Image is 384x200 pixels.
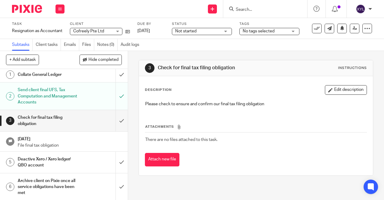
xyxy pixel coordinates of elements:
[79,55,122,65] button: Hide completed
[12,39,33,51] a: Subtasks
[12,22,62,26] label: Task
[145,88,172,92] p: Description
[18,113,79,128] h1: Check for final tax filing obligation
[18,85,79,107] h1: Send client final UFS, Tax Computation and Management Accounts
[6,158,14,166] div: 5
[18,176,79,198] h1: Archive client on Pixie once all service obligations have been met
[121,39,142,51] a: Audit logs
[239,22,299,26] label: Tags
[18,135,122,142] h1: [DATE]
[73,29,104,33] span: Cofreely Pte Ltd
[172,22,232,26] label: Status
[145,101,367,107] p: Please check to ensure and confirm our final tax filing obligation
[137,22,164,26] label: Due by
[18,142,122,148] p: File final tax obligation
[6,117,14,125] div: 3
[6,92,14,100] div: 2
[97,39,118,51] a: Notes (0)
[18,70,79,79] h1: Collate General Ledger
[36,39,61,51] a: Client tasks
[235,7,289,13] input: Search
[6,55,39,65] button: + Add subtask
[12,5,42,13] img: Pixie
[145,125,174,128] span: Attachments
[6,70,14,79] div: 1
[158,65,269,71] h1: Check for final tax filing obligation
[338,66,367,70] div: Instructions
[325,85,367,95] button: Edit description
[145,153,179,166] button: Attach new file
[18,155,79,170] h1: Deactive Xero / Xero ledger/ QBO account
[12,28,62,34] div: Resignation as Accountant
[356,4,365,14] img: svg%3E
[88,58,118,62] span: Hide completed
[82,39,94,51] a: Files
[145,138,217,142] span: There are no files attached to this task.
[137,29,150,33] span: [DATE]
[175,29,196,33] span: Not started
[6,183,14,191] div: 6
[145,63,154,73] div: 3
[70,22,130,26] label: Client
[64,39,79,51] a: Emails
[243,29,274,33] span: No tags selected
